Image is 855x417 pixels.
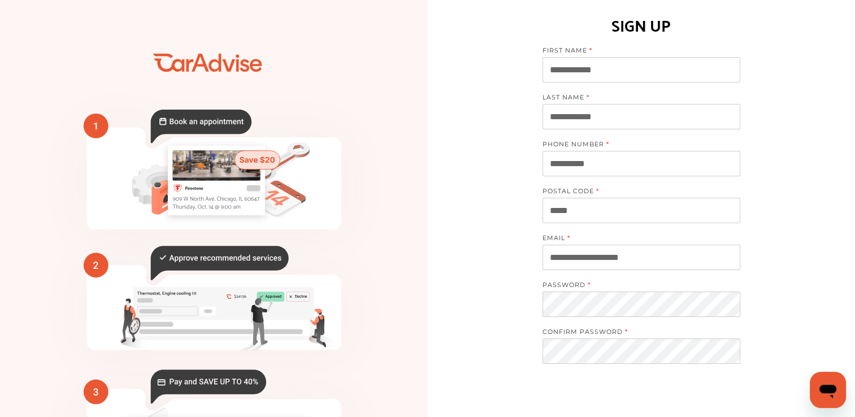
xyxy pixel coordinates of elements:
[542,93,729,104] label: LAST NAME
[810,372,846,408] iframe: Button to launch messaging window
[542,187,729,198] label: POSTAL CODE
[542,140,729,151] label: PHONE NUMBER
[542,281,729,292] label: PASSWORD
[542,234,729,245] label: EMAIL
[611,11,671,38] h1: SIGN UP
[542,46,729,57] label: FIRST NAME
[542,328,729,338] label: CONFIRM PASSWORD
